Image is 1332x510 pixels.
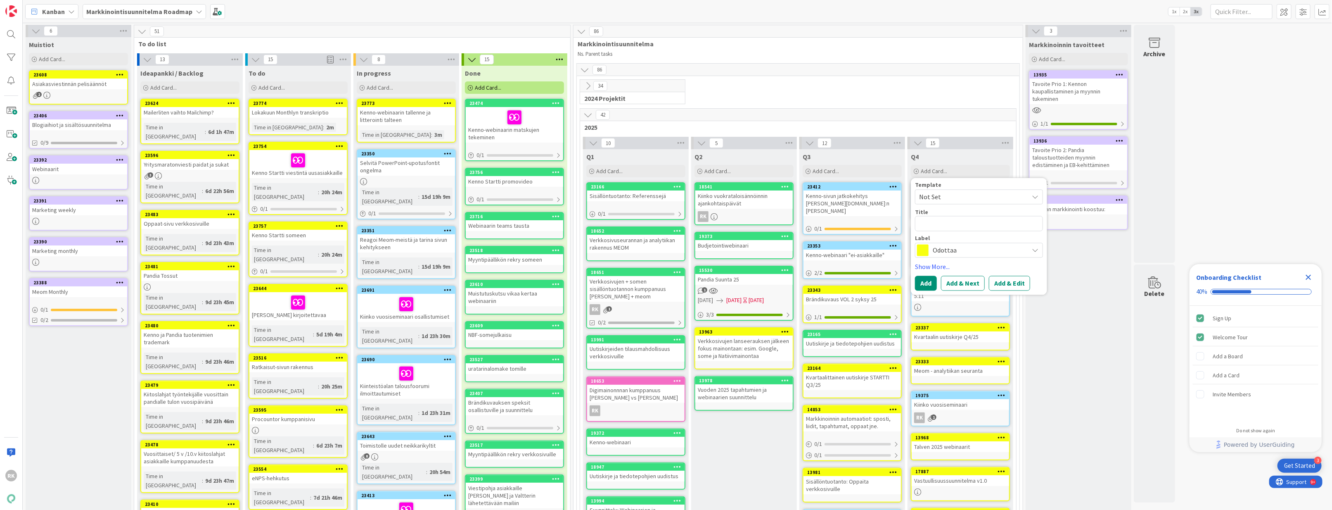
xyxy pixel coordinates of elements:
[466,356,563,374] div: 23527uratarinalomake tomille
[587,227,685,235] div: 18652
[593,65,607,75] span: 86
[586,153,594,161] span: Q1
[141,218,239,229] div: Oppaat-sivu verkkosivuille
[695,183,793,191] div: 18541
[1030,178,1127,188] div: 0/1
[933,245,1024,256] span: Odottaa
[148,172,153,178] span: 3
[150,84,177,91] span: Add Card...
[30,112,127,130] div: 23406Blogiaihiot ja sisältösuunnitelma
[466,390,563,415] div: 23407Brändikuvauksen speksit osallistuville ja suunnittelu
[803,469,901,494] div: 13981Sisällöntuotanto: Oppaita verkkosivuille
[912,324,1009,331] div: 23337
[1193,385,1318,403] div: Invite Members is incomplete.
[1213,389,1251,399] div: Invite Members
[144,182,202,200] div: Time in [GEOGRAPHIC_DATA]
[249,285,347,320] div: 23644[PERSON_NAME] kirjoitettavaa
[360,188,418,206] div: Time in [GEOGRAPHIC_DATA]
[1196,272,1261,282] div: Onboarding Checklist
[1030,196,1127,214] div: 14004Pandian markkinointi koostuu:
[803,183,901,216] div: 23412Kenno-sivun jatkokehitys [PERSON_NAME][DOMAIN_NAME]:n [PERSON_NAME]
[1033,138,1127,144] div: 13936
[587,463,685,481] div: 18947Uutiskirje ja tiedotepohjien uudistus
[1213,332,1248,342] div: Welcome Tour
[155,55,169,64] span: 13
[30,197,127,205] div: 23391
[989,276,1030,291] button: Add & Edit
[466,475,563,483] div: 23399
[249,204,347,214] div: 0/1
[587,377,685,403] div: 18653Digimainonnnan kumppanuus [PERSON_NAME] vs [PERSON_NAME]
[253,143,347,149] div: 23754
[601,138,615,148] span: 10
[358,107,455,125] div: Kenno-webinaarin tallenne ja litterointi talteen
[587,463,685,471] div: 18947
[912,358,1009,365] div: 23333
[141,211,239,229] div: 23483Oppaat-sivu verkkosivuille
[318,188,319,197] span: :
[1314,457,1322,464] div: 3
[584,123,1006,131] span: 2025
[803,365,901,372] div: 23164
[1213,313,1231,323] div: Sign Up
[1040,119,1048,128] span: 1 / 1
[141,322,239,329] div: 23480
[926,138,940,148] span: 15
[698,211,709,222] div: RK
[587,227,685,253] div: 18652Verkkosivuseurannan ja analytiikan rakennus MEOM
[372,55,386,64] span: 8
[263,55,277,64] span: 15
[249,266,347,276] div: 0/1
[803,268,901,278] div: 2/2
[253,100,347,106] div: 23774
[249,406,347,424] div: 23595Procountor kumppanisivu
[141,381,239,389] div: 23479
[30,305,127,315] div: 0/1
[466,441,563,449] div: 23517
[803,242,901,260] div: 23353Kenno-webinaari "ei-asiakkaille"
[466,423,563,433] div: 0/1
[912,468,1009,475] div: 17887
[30,279,127,297] div: 23388Meom Monthly
[358,150,455,176] div: 23350Selvitä PowerPoint-upotusfontit ongelma
[587,269,685,302] div: 18651Verkkosivujen + somen sisällöntuotannon kumppanuus [PERSON_NAME] + meom
[141,381,239,407] div: 23479Kiitoslahjat työntekijälle vuosittain pandialle tulon vuosipäivänä
[587,183,685,191] div: 23166
[1190,437,1322,452] div: Footer
[138,40,560,48] span: To do list
[141,107,239,118] div: Mailerliten vaihto Mailchimp?
[361,151,455,157] div: 23350
[911,153,919,161] span: Q4
[1029,41,1104,49] span: Markkinoinnin tavoitteet
[912,324,1009,342] div: 23337Kvartaalin uutiskirje Q4/25
[476,195,484,204] span: 0 / 1
[1236,427,1275,434] div: Do not show again
[466,100,563,143] div: 23474Kenno-webinaarin matskujen tekeminen
[358,286,455,322] div: 23691Kiinko vuosiseminaari osallistumiset
[30,205,127,215] div: Marketing weekly
[420,192,453,201] div: 15d 19h 9m
[912,468,1009,486] div: 17887Vastuullisuussuunnitelma v1.0
[30,164,127,174] div: Webinaarit
[150,26,164,36] span: 51
[1030,145,1127,170] div: Tavoite Prio 2: Pandia taloustuotteiden myynnin edistäminen ja EB-kehittäminen
[587,209,685,219] div: 0/1
[1030,71,1127,104] div: 13935Tavoite Prio 1: Kennon kaupallistaminen ja myynnin tukeminen
[1190,306,1322,422] div: Checklist items
[141,152,239,159] div: 23596
[596,167,623,175] span: Add Card...
[319,188,344,197] div: 20h 24m
[33,198,127,204] div: 23391
[466,176,563,187] div: Kenno Startti promovideo
[252,123,323,132] div: Time in [GEOGRAPHIC_DATA]
[803,365,901,390] div: 23164Kvartaalittainen uutiskirje STARTTI Q3/25
[803,439,901,449] div: 0/1
[587,191,685,201] div: Sisällöntuotanto: Referenssejä
[1194,437,1318,452] a: Powered by UserGuiding
[252,183,318,201] div: Time in [GEOGRAPHIC_DATA]
[141,322,239,348] div: 23480Kenno ja Pandia tuotenimien trademark
[695,191,793,209] div: Kiinko vuokrataloisännöinnin ajankohtaispäivät
[30,238,127,245] div: 23390
[695,233,793,240] div: 19373
[587,336,685,362] div: 13991Uutiskirjeiden tilausmahdollisuus verkkosivuille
